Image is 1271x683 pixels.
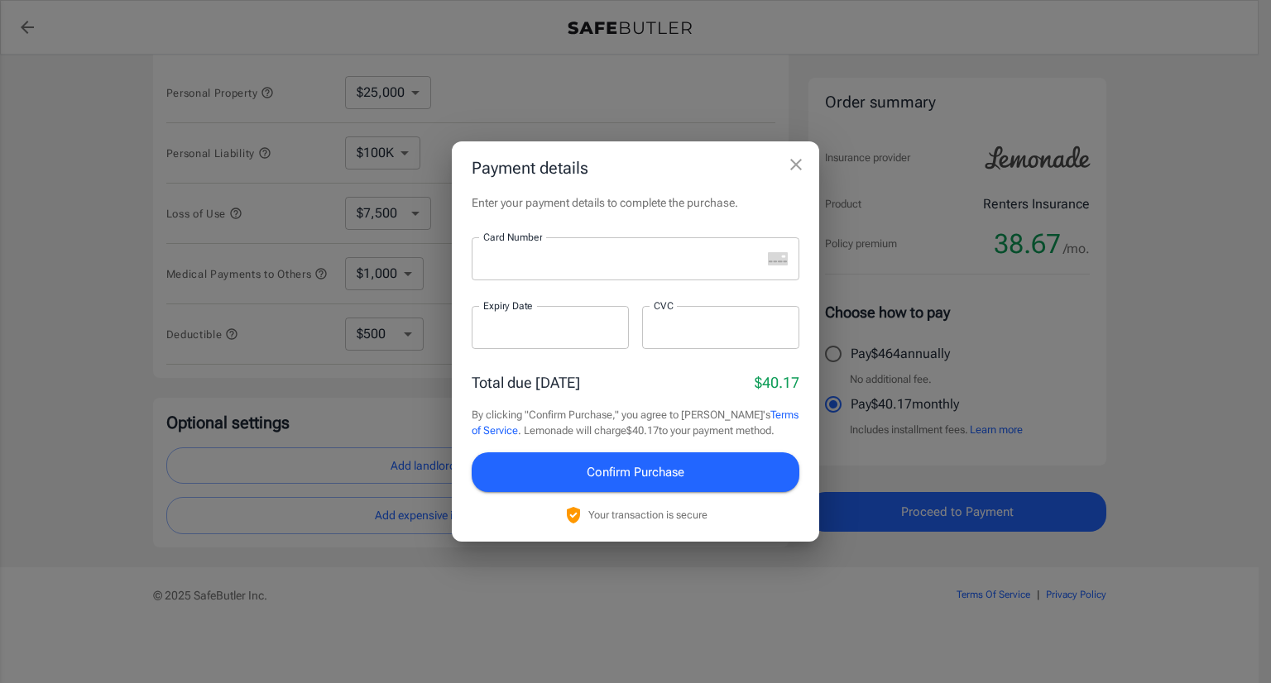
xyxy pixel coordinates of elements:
[483,251,761,266] iframe: Secure card number input frame
[483,319,617,335] iframe: Secure expiration date input frame
[483,230,542,244] label: Card Number
[483,299,533,313] label: Expiry Date
[588,507,707,523] p: Your transaction is secure
[779,148,813,181] button: close
[472,371,580,394] p: Total due [DATE]
[755,371,799,394] p: $40.17
[654,319,788,335] iframe: Secure CVC input frame
[472,452,799,492] button: Confirm Purchase
[768,252,788,265] svg: unknown
[452,141,819,194] h2: Payment details
[472,407,799,439] p: By clicking "Confirm Purchase," you agree to [PERSON_NAME]'s . Lemonade will charge $40.17 to you...
[472,194,799,211] p: Enter your payment details to complete the purchase.
[587,461,684,483] span: Confirm Purchase
[654,299,674,313] label: CVC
